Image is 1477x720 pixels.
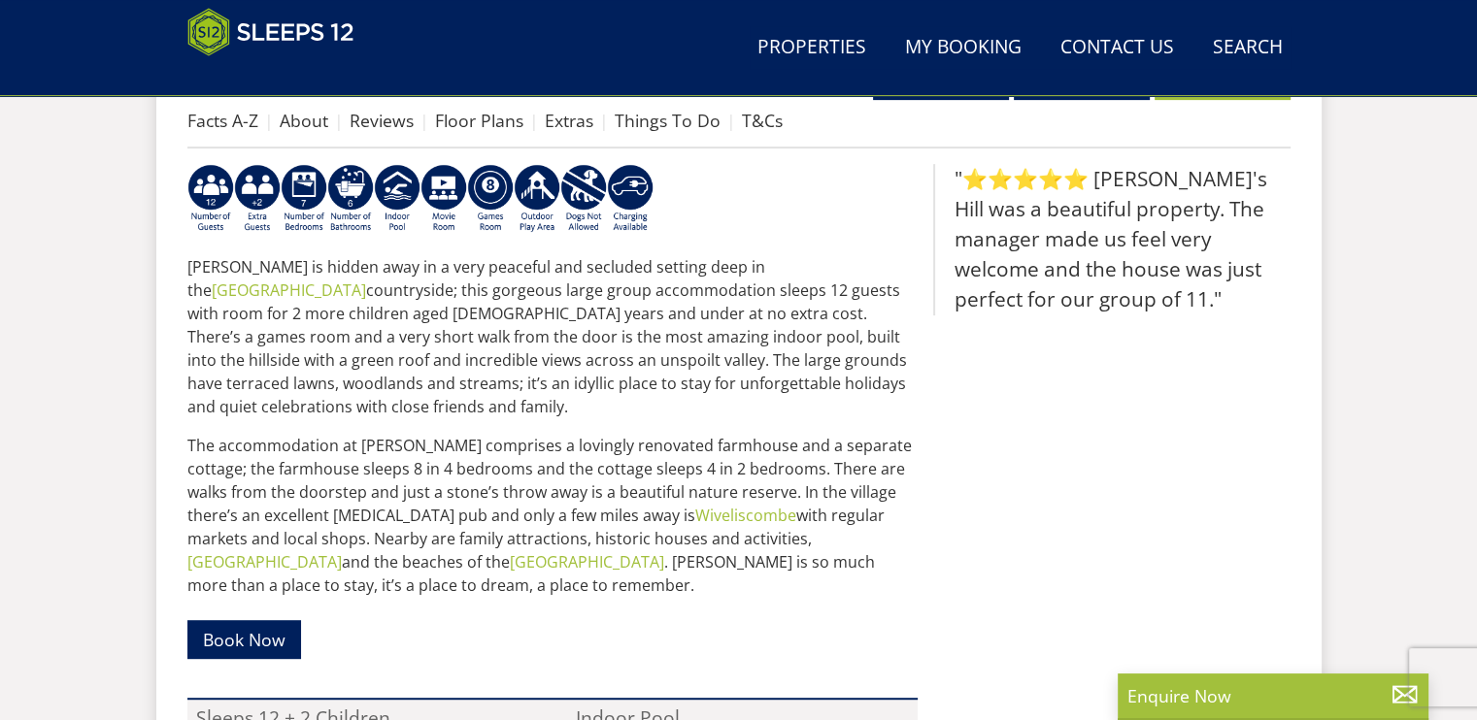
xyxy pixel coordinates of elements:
[615,109,721,132] a: Things To Do
[742,109,783,132] a: T&Cs
[545,109,593,132] a: Extras
[514,164,560,234] img: AD_4nXfjdDqPkGBf7Vpi6H87bmAUe5GYCbodrAbU4sf37YN55BCjSXGx5ZgBV7Vb9EJZsXiNVuyAiuJUB3WVt-w9eJ0vaBcHg...
[467,164,514,234] img: AD_4nXdrZMsjcYNLGsKuA84hRzvIbesVCpXJ0qqnwZoX5ch9Zjv73tWe4fnFRs2gJ9dSiUubhZXckSJX_mqrZBmYExREIfryF...
[280,109,328,132] a: About
[281,164,327,234] img: AD_4nXdUEjdWxyJEXfF2QMxcnH9-q5XOFeM-cCBkt-KsCkJ9oHmM7j7w2lDMJpoznjTsqM7kKDtmmF2O_bpEel9pzSv0KunaC...
[1053,26,1182,70] a: Contact Us
[187,255,918,418] p: [PERSON_NAME] is hidden away in a very peaceful and secluded setting deep in the countryside; thi...
[1205,26,1291,70] a: Search
[435,109,523,132] a: Floor Plans
[187,434,918,597] p: The accommodation at [PERSON_NAME] comprises a lovingly renovated farmhouse and a separate cottag...
[750,26,874,70] a: Properties
[212,279,366,301] a: [GEOGRAPHIC_DATA]
[607,164,654,234] img: AD_4nXcnT2OPG21WxYUhsl9q61n1KejP7Pk9ESVM9x9VetD-X_UXXoxAKaMRZGYNcSGiAsmGyKm0QlThER1osyFXNLmuYOVBV...
[187,109,258,132] a: Facts A-Z
[897,26,1029,70] a: My Booking
[327,164,374,234] img: AD_4nXdmwCQHKAiIjYDk_1Dhq-AxX3fyYPYaVgX942qJE-Y7he54gqc0ybrIGUg6Qr_QjHGl2FltMhH_4pZtc0qV7daYRc31h...
[420,164,467,234] img: AD_4nXf5HeMvqMpcZ0fO9nf7YF2EIlv0l3oTPRmiQvOQ93g4dO1Y4zXKGJcBE5M2T8mhAf-smX-gudfzQQnK9-uH4PEbWu2YP...
[187,551,342,573] a: [GEOGRAPHIC_DATA]
[234,164,281,234] img: AD_4nXeP6WuvG491uY6i5ZIMhzz1N248Ei-RkDHdxvvjTdyF2JXhbvvI0BrTCyeHgyWBEg8oAgd1TvFQIsSlzYPCTB7K21VoI...
[933,164,1291,315] blockquote: "⭐⭐⭐⭐⭐ [PERSON_NAME]'s Hill was a beautiful property. The manager made us feel very welcome and t...
[350,109,414,132] a: Reviews
[187,164,234,234] img: AD_4nXeyNBIiEViFqGkFxeZn-WxmRvSobfXIejYCAwY7p4slR9Pvv7uWB8BWWl9Rip2DDgSCjKzq0W1yXMRj2G_chnVa9wg_L...
[510,551,664,573] a: [GEOGRAPHIC_DATA]
[374,164,420,234] img: AD_4nXei2dp4L7_L8OvME76Xy1PUX32_NMHbHVSts-g-ZAVb8bILrMcUKZI2vRNdEqfWP017x6NFeUMZMqnp0JYknAB97-jDN...
[187,620,301,658] a: Book Now
[560,164,607,234] img: AD_4nXdtMqFLQeNd5SD_yg5mtFB1sUCemmLv_z8hISZZtoESff8uqprI2Ap3l0Pe6G3wogWlQaPaciGoyoSy1epxtlSaMm8_H...
[695,505,796,526] a: Wiveliscombe
[178,68,382,84] iframe: Customer reviews powered by Trustpilot
[1127,683,1419,708] p: Enquire Now
[187,8,354,56] img: Sleeps 12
